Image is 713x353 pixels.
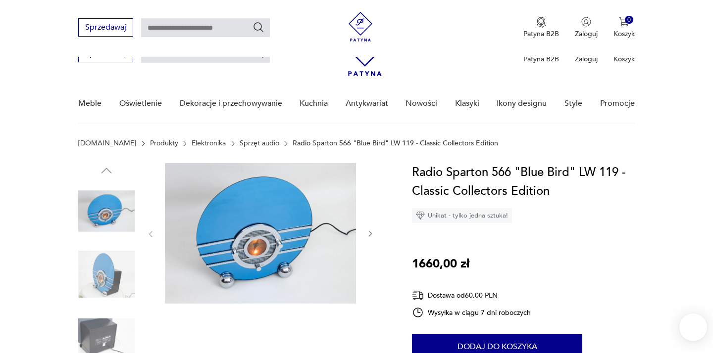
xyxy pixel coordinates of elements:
[412,289,424,302] img: Ikona dostawy
[412,307,531,318] div: Wysyłka w ciągu 7 dni roboczych
[523,29,559,39] p: Patyna B2B
[300,85,328,123] a: Kuchnia
[575,54,598,64] p: Zaloguj
[78,183,135,239] img: Zdjęcie produktu Radio Sparton 566 "Blue Bird" LW 119 - Classic Collectors Edition
[564,85,582,123] a: Style
[240,139,279,147] a: Sprzęt audio
[613,29,635,39] p: Koszyk
[497,85,547,123] a: Ikony designu
[78,85,102,123] a: Meble
[78,25,133,32] a: Sprzedawaj
[412,208,512,223] div: Unikat - tylko jedna sztuka!
[416,211,425,220] img: Ikona diamentu
[150,139,178,147] a: Produkty
[253,21,264,33] button: Szukaj
[346,12,375,42] img: Patyna - sklep z meblami i dekoracjami vintage
[523,54,559,64] p: Patyna B2B
[406,85,437,123] a: Nowości
[523,17,559,39] a: Ikona medaluPatyna B2B
[523,17,559,39] button: Patyna B2B
[575,17,598,39] button: Zaloguj
[575,29,598,39] p: Zaloguj
[613,54,635,64] p: Koszyk
[412,289,531,302] div: Dostawa od 60,00 PLN
[78,139,136,147] a: [DOMAIN_NAME]
[346,85,388,123] a: Antykwariat
[180,85,282,123] a: Dekoracje i przechowywanie
[455,85,479,123] a: Klasyki
[78,50,133,57] a: Sprzedawaj
[536,17,546,28] img: Ikona medalu
[119,85,162,123] a: Oświetlenie
[412,163,634,201] h1: Radio Sparton 566 "Blue Bird" LW 119 - Classic Collectors Edition
[613,17,635,39] button: 0Koszyk
[581,17,591,27] img: Ikonka użytkownika
[600,85,635,123] a: Promocje
[78,246,135,303] img: Zdjęcie produktu Radio Sparton 566 "Blue Bird" LW 119 - Classic Collectors Edition
[412,255,469,273] p: 1660,00 zł
[625,16,633,24] div: 0
[619,17,629,27] img: Ikona koszyka
[293,139,498,147] p: Radio Sparton 566 "Blue Bird" LW 119 - Classic Collectors Edition
[78,18,133,37] button: Sprzedawaj
[679,313,707,341] iframe: Smartsupp widget button
[165,163,356,304] img: Zdjęcie produktu Radio Sparton 566 "Blue Bird" LW 119 - Classic Collectors Edition
[192,139,226,147] a: Elektronika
